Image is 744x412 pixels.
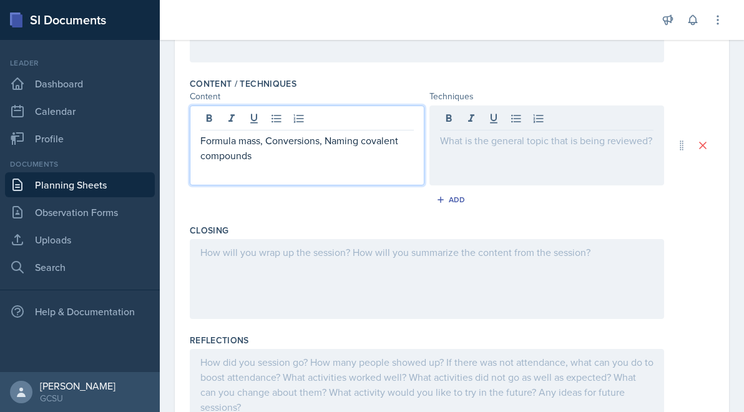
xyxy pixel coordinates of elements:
[439,195,466,205] div: Add
[190,90,424,103] div: Content
[5,71,155,96] a: Dashboard
[5,126,155,151] a: Profile
[200,133,414,163] p: Formula mass, Conversions, Naming covalent compounds
[5,57,155,69] div: Leader
[190,77,296,90] label: Content / Techniques
[5,99,155,124] a: Calendar
[5,227,155,252] a: Uploads
[190,334,249,346] label: Reflections
[429,90,664,103] div: Techniques
[5,159,155,170] div: Documents
[5,200,155,225] a: Observation Forms
[5,172,155,197] a: Planning Sheets
[5,299,155,324] div: Help & Documentation
[40,380,115,392] div: [PERSON_NAME]
[40,392,115,405] div: GCSU
[432,190,472,209] button: Add
[5,255,155,280] a: Search
[190,224,228,237] label: Closing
